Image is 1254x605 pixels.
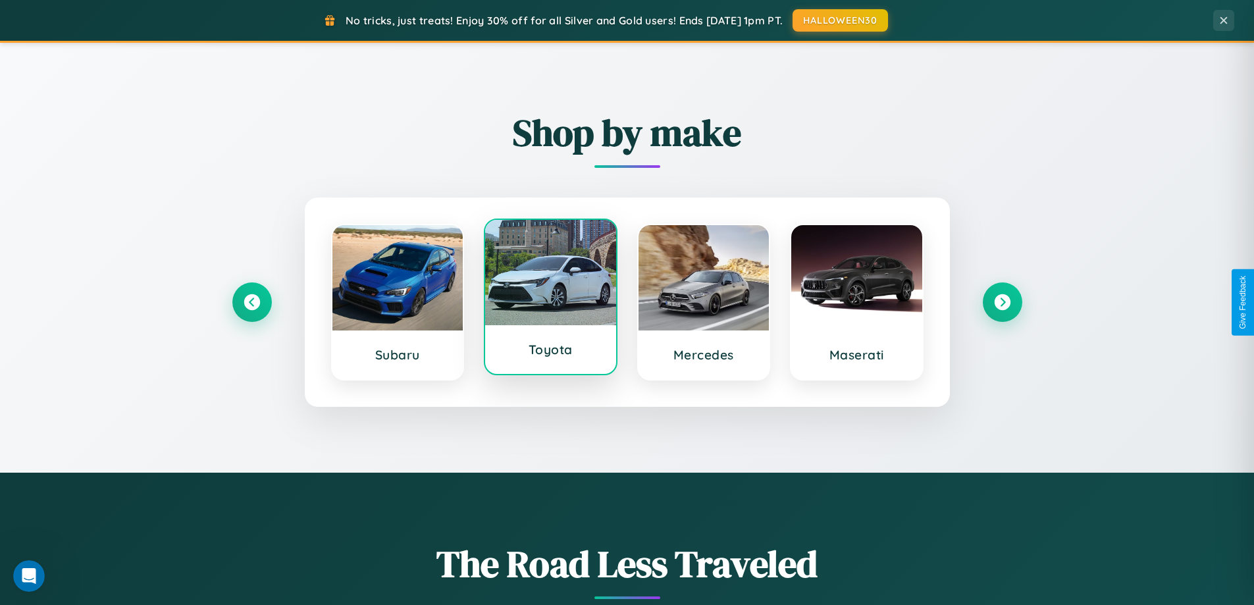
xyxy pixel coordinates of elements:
[13,560,45,592] iframe: Intercom live chat
[232,539,1022,589] h1: The Road Less Traveled
[1238,276,1247,329] div: Give Feedback
[793,9,888,32] button: HALLOWEEN30
[346,347,450,363] h3: Subaru
[232,107,1022,158] h2: Shop by make
[498,342,603,357] h3: Toyota
[652,347,756,363] h3: Mercedes
[346,14,783,27] span: No tricks, just treats! Enjoy 30% off for all Silver and Gold users! Ends [DATE] 1pm PT.
[804,347,909,363] h3: Maserati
